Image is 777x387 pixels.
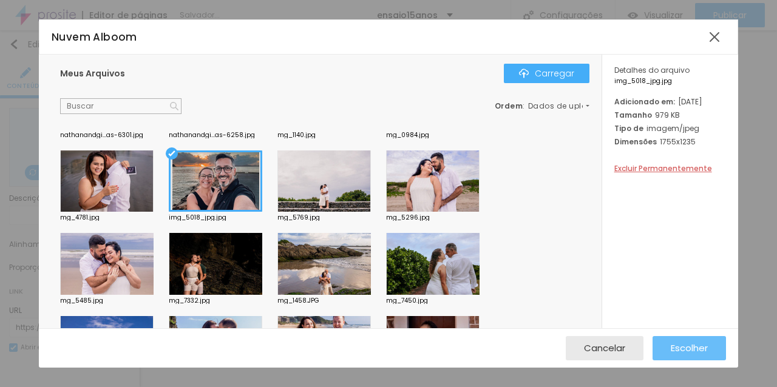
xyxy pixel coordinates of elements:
font: mg_7332.jpg [169,296,210,305]
button: Cancelar [566,336,643,360]
font: mg_0984.jpg [386,130,429,140]
font: Escolher [671,342,708,354]
font: mg_7450.jpg [386,296,428,305]
button: Escolher [653,336,726,360]
font: Carregar [535,67,574,79]
font: Detalhes do arquivo [614,65,690,75]
font: Ordem [495,101,523,111]
font: mg_5296.jpg [386,213,430,222]
img: Ícone [519,69,529,78]
font: mg_1458.JPG [277,296,319,305]
font: [DATE] [678,96,702,107]
font: imagem/jpeg [646,123,699,133]
input: Buscar [60,98,182,114]
font: Nuvem Alboom [52,30,137,44]
font: Excluir Permanentemente [614,163,712,173]
font: 979 KB [655,110,680,120]
font: Tamanho [614,110,652,120]
font: : [523,101,525,111]
font: mg_5769.jpg [277,213,320,222]
font: Dados de upload [528,101,599,111]
font: nathanandgi...as-6301.jpg [60,130,143,140]
font: Dimensões [614,136,657,147]
font: 1755x1235 [660,136,696,147]
font: mg_5485.jpg [60,296,103,305]
font: Meus Arquivos [60,67,125,79]
font: nathanandgi...as-6258.jpg [169,130,255,140]
font: img_5018_jpg.jpg [614,76,672,86]
img: Ícone [170,102,178,110]
button: ÍconeCarregar [504,64,589,83]
font: Adicionado em: [614,96,675,107]
font: mg_4781.jpg [60,213,100,222]
font: mg_1140.jpg [277,130,316,140]
font: Cancelar [584,342,625,354]
font: img_5018_jpg.jpg [169,213,226,222]
font: Tipo de [614,123,643,133]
